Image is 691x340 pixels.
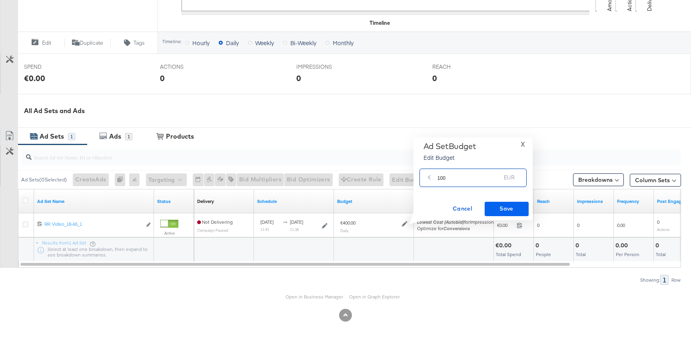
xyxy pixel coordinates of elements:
div: Delivery [197,198,214,205]
span: Total Spend [496,251,521,257]
button: Cancel [441,202,485,216]
div: Optimize for [417,225,496,232]
button: Edit [18,38,64,48]
sub: Daily [340,228,349,233]
sub: Campaign Paused [197,228,228,233]
button: Save [485,202,529,216]
input: Enter your budget [437,166,501,183]
span: People [536,251,551,257]
span: Daily [226,39,239,47]
div: Ad Sets [40,132,64,141]
span: Duplicate [80,39,103,47]
span: 0 [657,219,659,225]
sub: 11:41 [260,227,269,232]
div: €0.00 [495,242,514,249]
em: Lowest Cost (Autobid) [417,219,464,225]
label: Active [160,231,178,236]
span: Not Delivering [197,219,233,225]
div: Ad Set Budget [423,141,476,151]
span: Bi-Weekly [290,39,316,47]
div: €0.00 [24,72,45,84]
div: 1 [125,133,132,140]
div: Timeline: [162,39,182,44]
span: IMPRESSIONS [296,63,356,71]
span: Monthly [333,39,353,47]
button: Breakdowns [573,173,624,186]
a: Reflects the ability of your Ad Set to achieve delivery based on ad states, schedule and budget. [197,198,214,205]
div: Showing: [640,277,660,283]
div: 0.00 [615,242,630,249]
button: Column Sets [630,174,681,187]
span: [DATE] [260,219,274,225]
a: The average number of times your ad was served to each person. [617,198,651,205]
span: 0 [577,222,579,228]
div: 1 [660,275,669,285]
div: 0 [535,242,541,249]
div: 0 [160,72,165,84]
span: Weekly [255,39,274,47]
div: All Ad Sets and Ads [24,106,691,115]
span: SPEND [24,63,84,71]
a: Shows the current budget of Ad Set. [337,198,411,205]
span: Tags [134,39,145,47]
em: Conversions [443,225,470,231]
div: 0 [296,72,301,84]
a: RR: Video_18-65_1 [44,221,142,229]
a: Open in Business Manager [286,294,343,300]
span: Per Person [616,251,639,257]
div: 1 [68,133,75,140]
span: ACTIONS [160,63,220,71]
div: € [425,172,434,187]
span: Total [656,251,666,257]
sub: Actions [657,227,670,232]
div: 0 [575,242,581,249]
a: The number of people your ad was served to. [537,198,571,205]
span: €0.00 [497,222,513,228]
div: 0 [115,173,129,186]
div: 0 [655,242,661,249]
div: Row [671,277,681,283]
span: Cancel [444,204,481,214]
span: 0.00 [617,222,625,228]
div: Products [166,132,194,141]
button: Tags [111,38,158,48]
p: Edit Budget [423,153,476,161]
div: Ads [109,132,121,141]
span: Save [488,204,525,214]
a: Shows the current state of your Ad Set. [157,198,191,205]
span: Total [576,251,586,257]
a: Shows when your Ad Set is scheduled to deliver. [257,198,331,205]
span: X [521,139,525,150]
span: 0 [537,222,539,228]
span: Edit [42,39,51,47]
button: X [517,141,528,147]
a: The number of times your ad was served. On mobile apps an ad is counted as served the first time ... [577,198,611,205]
button: Duplicate [64,38,111,48]
span: [DATE] [290,219,303,225]
a: Open in Graph Explorer [349,294,400,300]
span: Hourly [192,39,210,47]
span: for Impressions [417,219,496,225]
span: REACH [432,63,492,71]
input: Search Ad Set Name, ID or Objective [32,146,621,162]
sub: 11:38 [290,227,299,232]
div: €400.00 [340,220,355,226]
div: 0 [432,72,437,84]
div: EUR [501,172,518,187]
div: RR: Video_18-65_1 [44,221,142,227]
a: Your Ad Set name. [37,198,151,205]
div: Ad Sets ( 0 Selected) [21,176,67,183]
